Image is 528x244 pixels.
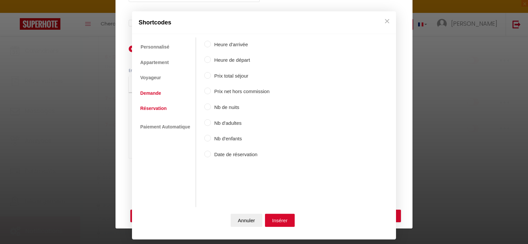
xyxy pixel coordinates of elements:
[137,121,193,133] a: Paiement Automatique
[211,56,270,64] label: Heure de départ
[211,119,270,127] label: Nb d'adultes
[137,72,164,84] a: Voyageur
[137,102,170,114] a: Réservation
[265,214,295,227] button: Insérer
[231,214,262,227] button: Annuler
[382,15,392,28] button: Close
[211,88,270,96] label: Prix net hors commission
[211,103,270,111] label: Nb de nuits
[211,72,270,80] label: Prix total séjour
[137,87,164,99] a: Demande
[211,135,270,143] label: Nb d'enfants
[132,11,396,34] div: Shortcodes
[137,41,173,53] a: Personnalisé
[211,41,270,49] label: Heure d'arrivée
[211,151,270,158] label: Date de réservation
[137,56,172,68] a: Appartement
